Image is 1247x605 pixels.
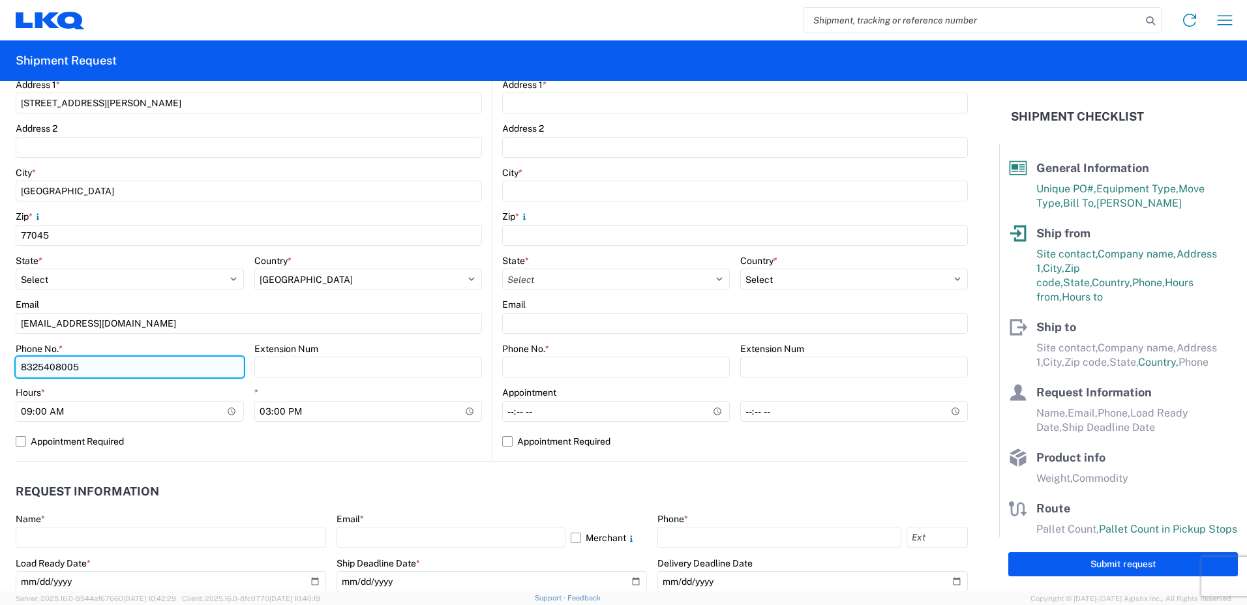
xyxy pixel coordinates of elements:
[502,211,530,222] label: Zip
[1036,523,1237,550] span: Pallet Count in Pickup Stops equals Pallet Count in delivery stops
[907,527,968,548] input: Ext
[804,8,1141,33] input: Shipment, tracking or reference number
[1043,262,1064,274] span: City,
[1036,407,1068,419] span: Name,
[502,167,522,179] label: City
[269,595,320,602] span: [DATE] 10:40:19
[16,211,43,222] label: Zip
[1063,276,1092,289] span: State,
[1064,356,1109,368] span: Zip code,
[254,255,292,267] label: Country
[567,594,601,602] a: Feedback
[16,595,176,602] span: Server: 2025.16.0-9544af67660
[16,167,36,179] label: City
[1036,161,1149,175] span: General Information
[1138,356,1179,368] span: Country,
[1036,501,1070,515] span: Route
[16,485,159,498] h2: Request Information
[1011,109,1144,125] h2: Shipment Checklist
[16,53,117,68] h2: Shipment Request
[1036,472,1072,484] span: Weight,
[337,513,364,525] label: Email
[1043,356,1064,368] span: City,
[740,255,777,267] label: Country
[16,431,482,452] label: Appointment Required
[657,557,753,569] label: Delivery Deadline Date
[1036,320,1076,334] span: Ship to
[657,513,688,525] label: Phone
[1063,197,1096,209] span: Bill To,
[1008,552,1238,576] button: Submit request
[16,387,45,398] label: Hours
[1036,183,1096,195] span: Unique PO#,
[1098,407,1130,419] span: Phone,
[502,255,529,267] label: State
[16,123,57,134] label: Address 2
[16,255,42,267] label: State
[1036,248,1098,260] span: Site contact,
[1068,407,1098,419] span: Email,
[1036,342,1098,354] span: Site contact,
[16,513,45,525] label: Name
[1098,248,1177,260] span: Company name,
[571,527,647,548] label: Merchant
[16,299,39,310] label: Email
[502,343,549,355] label: Phone No.
[16,79,60,91] label: Address 1
[182,595,320,602] span: Client: 2025.16.0-8fc0770
[16,557,91,569] label: Load Ready Date
[1062,421,1155,434] span: Ship Deadline Date
[337,557,420,569] label: Ship Deadline Date
[502,299,526,310] label: Email
[1092,276,1132,289] span: Country,
[1036,523,1099,535] span: Pallet Count,
[1072,472,1128,484] span: Commodity
[1096,197,1182,209] span: [PERSON_NAME]
[1036,385,1152,399] span: Request Information
[1098,342,1177,354] span: Company name,
[1109,356,1138,368] span: State,
[535,594,567,602] a: Support
[254,343,318,355] label: Extension Num
[1062,291,1103,303] span: Hours to
[123,595,176,602] span: [DATE] 10:42:29
[502,431,968,452] label: Appointment Required
[1036,226,1090,240] span: Ship from
[1132,276,1165,289] span: Phone,
[502,79,547,91] label: Address 1
[740,343,804,355] label: Extension Num
[502,123,544,134] label: Address 2
[1096,183,1179,195] span: Equipment Type,
[1030,593,1231,604] span: Copyright © [DATE]-[DATE] Agistix Inc., All Rights Reserved
[1179,356,1209,368] span: Phone
[502,387,556,398] label: Appointment
[16,343,63,355] label: Phone No.
[1036,450,1105,464] span: Product info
